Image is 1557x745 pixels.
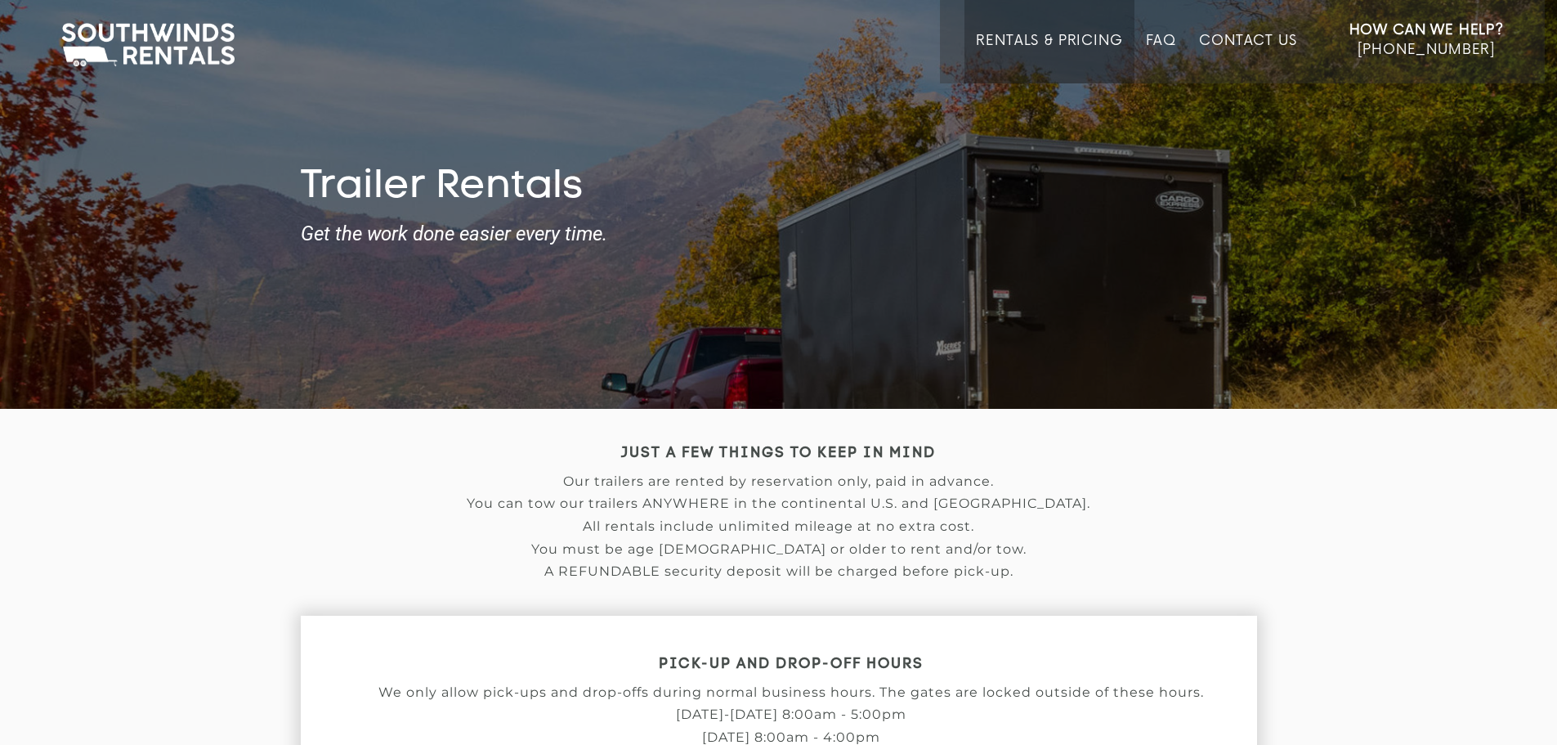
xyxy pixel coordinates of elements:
[976,33,1122,83] a: Rentals & Pricing
[301,730,1282,745] p: [DATE] 8:00am - 4:00pm
[621,447,936,460] strong: JUST A FEW THINGS TO KEEP IN MIND
[301,496,1257,511] p: You can tow our trailers ANYWHERE in the continental U.S. and [GEOGRAPHIC_DATA].
[301,519,1257,534] p: All rentals include unlimited mileage at no extra cost.
[659,657,924,671] strong: PICK-UP AND DROP-OFF HOURS
[1146,33,1177,83] a: FAQ
[301,542,1257,557] p: You must be age [DEMOGRAPHIC_DATA] or older to rent and/or tow.
[301,707,1282,722] p: [DATE]-[DATE] 8:00am - 5:00pm
[1199,33,1296,83] a: Contact Us
[301,564,1257,579] p: A REFUNDABLE security deposit will be charged before pick-up.
[301,223,1257,245] strong: Get the work done easier every time.
[1349,20,1504,71] a: How Can We Help? [PHONE_NUMBER]
[301,164,1257,212] h1: Trailer Rentals
[301,685,1282,700] p: We only allow pick-ups and drop-offs during normal business hours. The gates are locked outside o...
[1358,42,1495,58] span: [PHONE_NUMBER]
[53,20,243,70] img: Southwinds Rentals Logo
[301,474,1257,489] p: Our trailers are rented by reservation only, paid in advance.
[1349,22,1504,38] strong: How Can We Help?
